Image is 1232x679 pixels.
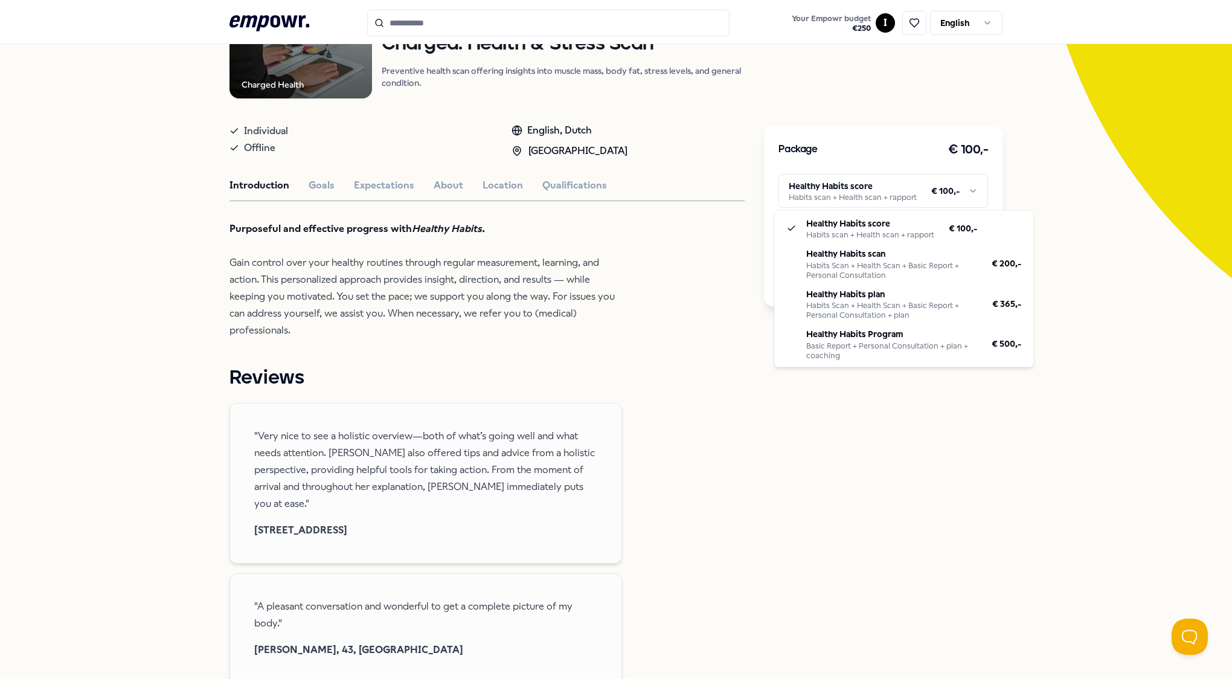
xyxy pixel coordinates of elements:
div: Habits Scan + Health Scan + Basic Report + Personal Consultation [806,261,977,280]
div: Habits Scan + Health Scan + Basic Report + Personal Consultation + plan [806,301,978,320]
p: Healthy Habits scan [806,247,977,260]
p: Healthy Habits score [806,217,934,230]
p: Healthy Habits Program [806,327,977,341]
div: Basic Report + Personal Consultation + plan + coaching [806,341,977,361]
p: Healthy Habits plan [806,288,978,301]
span: € 100,- [949,222,977,235]
span: € 500,- [992,337,1021,350]
div: Habits scan + Health scan + rapport [806,230,934,240]
span: € 365,- [992,297,1021,311]
span: € 200,- [992,257,1021,270]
